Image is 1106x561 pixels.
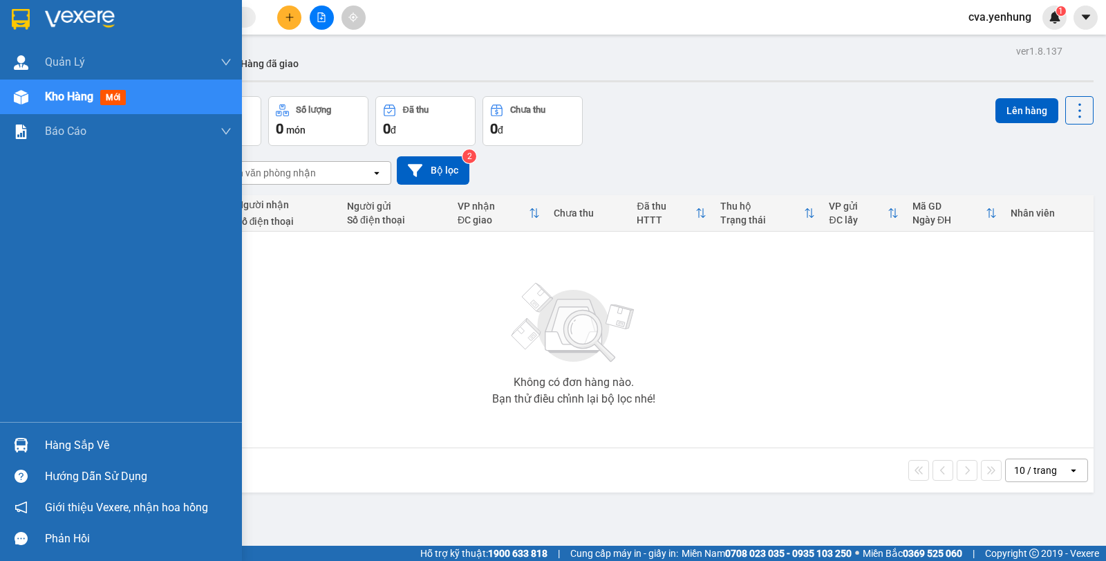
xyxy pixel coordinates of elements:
div: Người nhận [236,199,333,210]
div: ĐC lấy [829,214,887,226]
div: Nhân viên [1011,208,1087,219]
div: Thu hộ [720,201,804,212]
th: Toggle SortBy [822,195,905,232]
span: file-add [317,12,326,22]
span: ⚪️ [855,551,859,556]
div: Đã thu [637,201,695,212]
span: 0 [490,120,498,137]
span: 0 [383,120,391,137]
button: Chưa thu0đ [482,96,583,146]
img: warehouse-icon [14,90,28,104]
span: caret-down [1080,11,1092,24]
button: aim [341,6,366,30]
th: Toggle SortBy [630,195,713,232]
span: Báo cáo [45,122,86,140]
span: Quản Lý [45,53,85,71]
span: question-circle [15,470,28,483]
span: | [973,546,975,561]
button: file-add [310,6,334,30]
span: down [221,57,232,68]
img: warehouse-icon [14,55,28,70]
span: đ [391,125,396,136]
span: đ [498,125,503,136]
span: down [221,126,232,137]
div: Số lượng [296,105,331,115]
div: Hàng sắp về [45,435,232,456]
div: Không có đơn hàng nào. [514,377,634,388]
div: Số điện thoại [347,214,444,226]
img: solution-icon [14,125,28,139]
button: plus [277,6,301,30]
div: ĐC giao [458,214,529,226]
span: mới [100,90,126,105]
button: caret-down [1074,6,1098,30]
th: Toggle SortBy [451,195,547,232]
div: Mã GD [912,201,986,212]
button: Số lượng0món [268,96,368,146]
button: Đã thu0đ [375,96,476,146]
div: Hướng dẫn sử dụng [45,466,232,487]
div: Bạn thử điều chỉnh lại bộ lọc nhé! [492,394,655,405]
div: Chọn văn phòng nhận [221,166,316,180]
img: svg+xml;base64,PHN2ZyBjbGFzcz0ibGlzdC1wbHVnX19zdmciIHhtbG5zPSJodHRwOi8vd3d3LnczLm9yZy8yMDAwL3N2Zy... [505,275,643,371]
div: 10 / trang [1014,463,1057,477]
div: Người gửi [347,201,444,212]
span: | [558,546,560,561]
span: plus [285,12,294,22]
span: cva.yenhung [957,8,1042,26]
span: 1 [1058,6,1063,16]
span: aim [348,12,358,22]
div: Số điện thoại [236,216,333,227]
button: Bộ lọc [397,156,469,185]
span: Kho hàng [45,90,93,103]
div: Trạng thái [720,214,804,226]
strong: 0369 525 060 [903,548,962,559]
svg: open [1068,465,1079,476]
span: copyright [1029,549,1039,558]
span: Miền Bắc [863,546,962,561]
span: 0 [276,120,283,137]
span: message [15,532,28,545]
img: icon-new-feature [1049,11,1061,24]
svg: open [371,167,382,178]
span: notification [15,501,28,514]
div: ver 1.8.137 [1016,44,1062,59]
div: Ngày ĐH [912,214,986,226]
div: VP nhận [458,201,529,212]
div: Chưa thu [510,105,545,115]
span: Giới thiệu Vexere, nhận hoa hồng [45,499,208,516]
strong: 0708 023 035 - 0935 103 250 [725,548,852,559]
button: Lên hàng [995,98,1058,123]
img: warehouse-icon [14,438,28,452]
sup: 2 [462,149,476,163]
sup: 1 [1056,6,1066,16]
button: Hàng đã giao [229,47,310,80]
div: Phản hồi [45,528,232,549]
div: VP gửi [829,201,887,212]
div: Chưa thu [554,208,623,219]
div: HTTT [637,214,695,226]
strong: 1900 633 818 [488,548,547,559]
th: Toggle SortBy [713,195,822,232]
img: logo-vxr [12,9,30,30]
div: Đã thu [403,105,429,115]
span: Cung cấp máy in - giấy in: [570,546,678,561]
span: Hỗ trợ kỹ thuật: [420,546,547,561]
span: Miền Nam [682,546,852,561]
span: món [286,125,306,136]
th: Toggle SortBy [906,195,1004,232]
